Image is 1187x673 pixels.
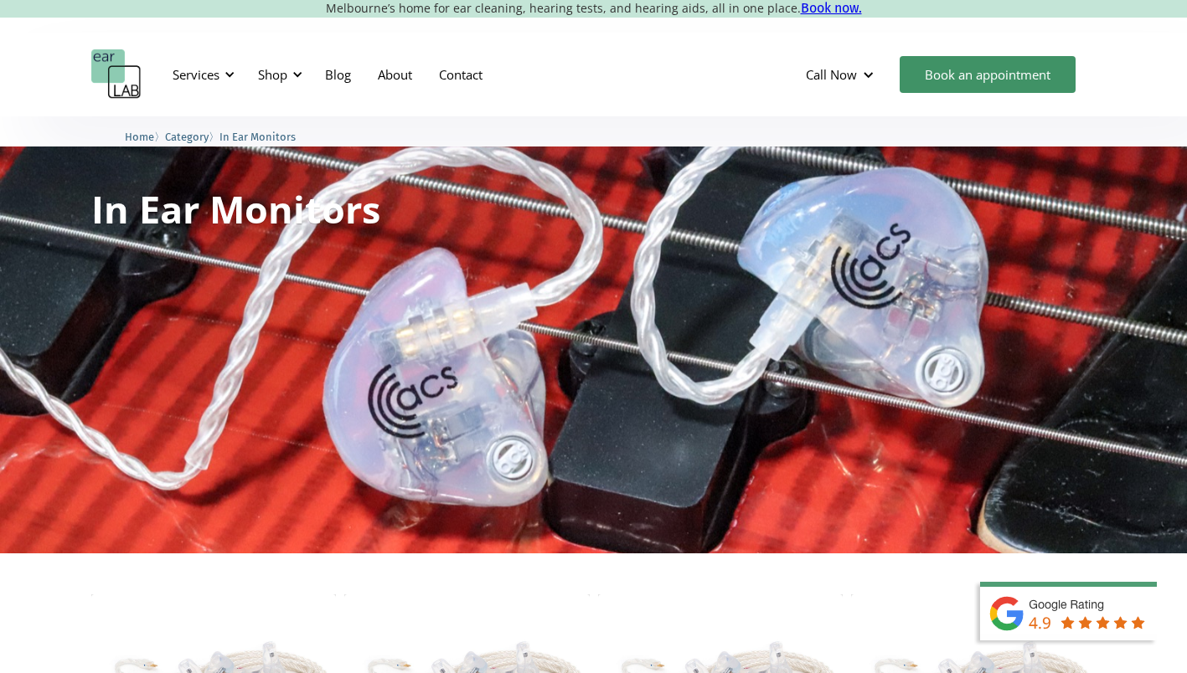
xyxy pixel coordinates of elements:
div: Shop [248,49,307,100]
li: 〉 [125,128,165,146]
div: Call Now [806,66,857,83]
div: Call Now [792,49,891,100]
h1: In Ear Monitors [91,190,380,228]
a: Contact [426,50,496,99]
a: Home [125,128,154,144]
span: Category [165,131,209,143]
div: Services [163,49,240,100]
a: About [364,50,426,99]
a: In Ear Monitors [219,128,296,144]
a: Blog [312,50,364,99]
div: Services [173,66,219,83]
a: Book an appointment [900,56,1076,93]
span: Home [125,131,154,143]
div: Shop [258,66,287,83]
span: In Ear Monitors [219,131,296,143]
a: Category [165,128,209,144]
a: home [91,49,142,100]
li: 〉 [165,128,219,146]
